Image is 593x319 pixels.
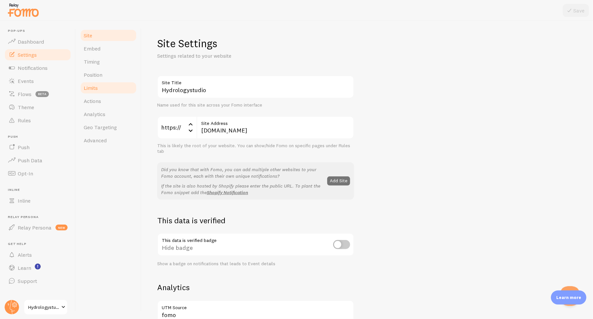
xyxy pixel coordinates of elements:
p: If the site is also hosted by Shopify please enter the public URL. To plant the Fomo snippet add the [161,183,323,196]
div: This is likely the root of your website. You can show/hide Fomo on specific pages under Rules tab [157,143,354,154]
a: Push Data [4,154,72,167]
span: Get Help [8,242,72,246]
a: Dashboard [4,35,72,48]
a: Shopify Notification [207,189,248,195]
span: Alerts [18,251,32,258]
a: Settings [4,48,72,61]
a: Alerts [4,248,72,261]
div: https:// [157,116,197,139]
span: Flows [18,91,32,97]
a: Inline [4,194,72,207]
span: Site [84,32,92,39]
span: Support [18,278,37,284]
a: Theme [4,101,72,114]
a: Site [80,29,137,42]
span: Limits [84,85,98,91]
p: Learn more [556,294,581,301]
span: Opt-In [18,170,33,177]
a: Flows beta [4,88,72,101]
a: Relay Persona new [4,221,72,234]
span: Dashboard [18,38,44,45]
input: myhonestcompany.com [197,116,354,139]
span: Geo Targeting [84,124,117,130]
span: Pop-ups [8,29,72,33]
div: Show a badge on notifications that leads to Event details [157,261,354,267]
label: UTM Source [157,300,354,311]
a: Actions [80,94,137,108]
p: Did you know that with Fomo, you can add multiple other websites to your Fomo account, each with ... [161,166,323,179]
span: Inline [8,188,72,192]
span: Rules [18,117,31,124]
span: Settings [18,51,37,58]
span: Relay Persona [8,215,72,219]
span: Actions [84,98,101,104]
span: beta [35,91,49,97]
div: Learn more [551,290,586,305]
a: Analytics [80,108,137,121]
button: Add Site [327,176,350,186]
a: Events [4,74,72,88]
a: Rules [4,114,72,127]
h2: Analytics [157,282,354,292]
span: Timing [84,58,100,65]
span: Push Data [18,157,42,164]
h1: Site Settings [157,37,354,50]
p: Settings related to your website [157,52,315,60]
label: Site Title [157,75,354,87]
a: Advanced [80,134,137,147]
a: Support [4,274,72,288]
span: Inline [18,197,31,204]
span: Advanced [84,137,107,144]
span: Events [18,78,34,84]
span: Relay Persona [18,224,52,231]
a: Push [4,141,72,154]
svg: <p>Watch New Feature Tutorials!</p> [35,264,41,269]
img: fomo-relay-logo-orange.svg [7,2,40,18]
div: Hide badge [157,233,354,257]
span: Analytics [84,111,105,117]
iframe: Help Scout Beacon - Open [560,286,580,306]
span: Push [8,135,72,139]
span: Position [84,71,102,78]
span: Hydrologystudio [28,303,59,311]
a: Limits [80,81,137,94]
label: Site Address [197,116,354,127]
a: Timing [80,55,137,68]
span: Learn [18,265,31,271]
a: Learn [4,261,72,274]
span: Notifications [18,65,48,71]
span: Embed [84,45,100,52]
a: Position [80,68,137,81]
a: Opt-In [4,167,72,180]
span: new [55,225,68,230]
a: Notifications [4,61,72,74]
div: Name used for this site across your Fomo interface [157,102,354,108]
a: Geo Targeting [80,121,137,134]
span: Theme [18,104,34,110]
h2: This data is verified [157,215,354,226]
a: Hydrologystudio [24,299,68,315]
a: Embed [80,42,137,55]
span: Push [18,144,30,150]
